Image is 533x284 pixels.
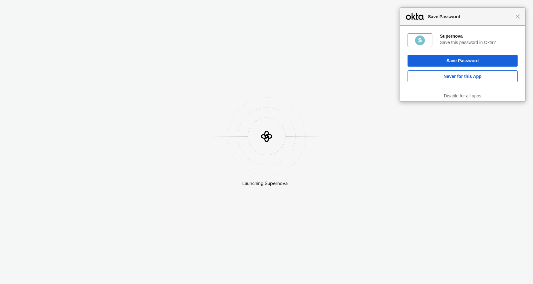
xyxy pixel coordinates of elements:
button: Save Password [408,55,518,67]
div: Supernova [440,33,518,39]
img: 8+uwTIAAAABklEQVQDAESOgsI1YMvbAAAAAElFTkSuQmCC [414,35,425,46]
div: Launching Supernova... [242,180,291,187]
a: Disable for all apps [444,93,481,98]
span: Save Password [425,13,515,20]
div: Save this password in Okta? [440,40,518,45]
span: Close [515,14,520,19]
button: Never for this App [408,70,518,82]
